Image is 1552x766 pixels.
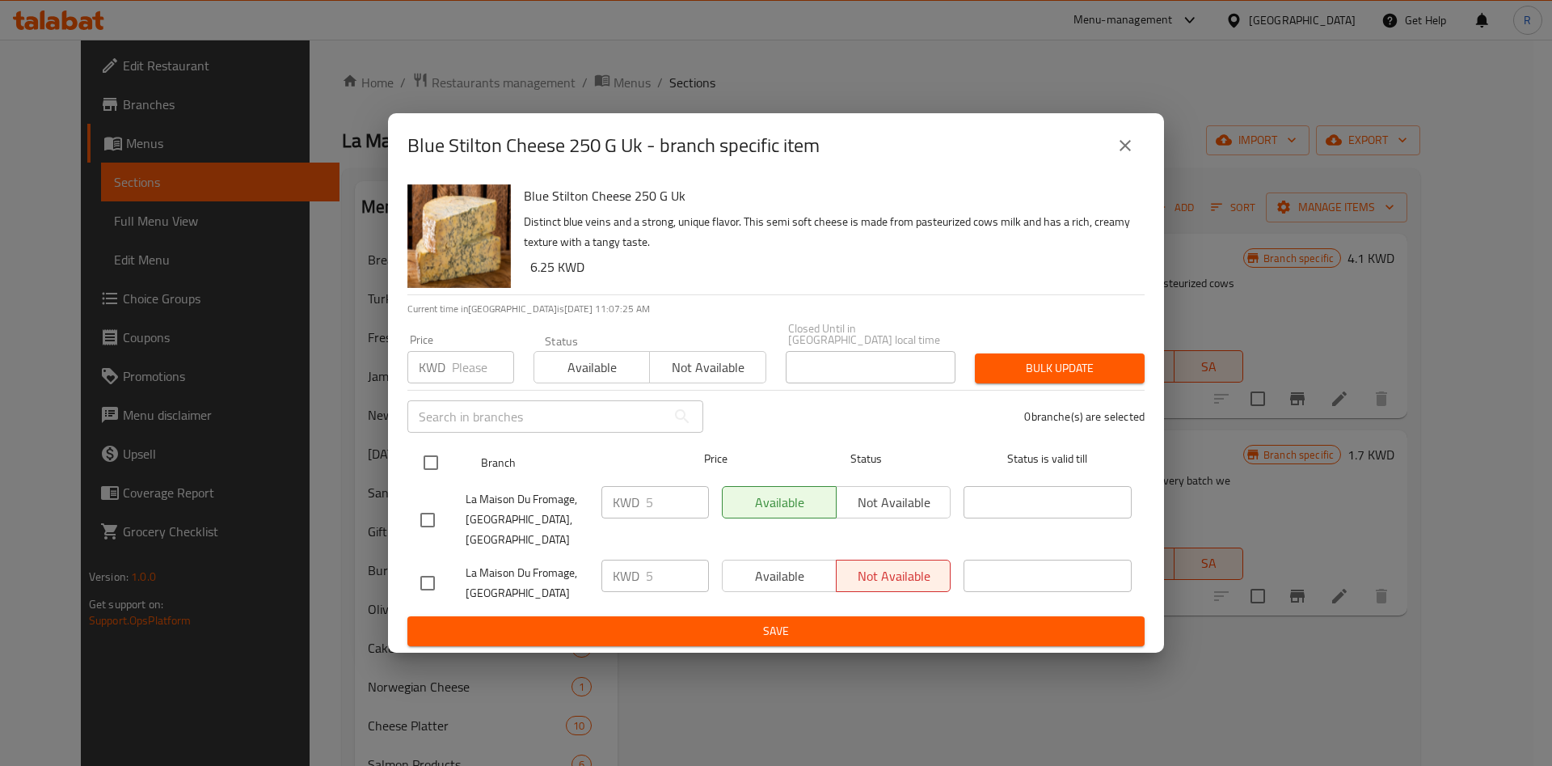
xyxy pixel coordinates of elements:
span: Save [420,621,1132,641]
h2: Blue Stilton Cheese 250 G Uk - branch specific item [407,133,820,159]
p: KWD [613,493,639,512]
span: Status [782,449,951,469]
button: Bulk update [975,353,1145,383]
input: Please enter price [646,560,709,592]
input: Please enter price [646,486,709,518]
img: Blue Stilton Cheese 250 G Uk [407,184,511,288]
span: La Maison Du Fromage, [GEOGRAPHIC_DATA] [466,563,588,603]
p: Distinct blue veins and a strong, unique flavor. This semi soft cheese is made from pasteurized c... [524,212,1132,252]
button: Save [407,616,1145,646]
input: Please enter price [452,351,514,383]
span: Bulk update [988,358,1132,379]
button: close [1106,126,1145,165]
span: Price [662,449,770,469]
span: Not available [656,356,759,379]
button: Available [533,351,650,383]
span: Branch [481,453,649,473]
p: Current time in [GEOGRAPHIC_DATA] is [DATE] 11:07:25 AM [407,302,1145,316]
h6: Blue Stilton Cheese 250 G Uk [524,184,1132,207]
h6: 6.25 KWD [530,256,1132,278]
span: Status is valid till [964,449,1132,469]
p: KWD [613,566,639,586]
button: Not available [649,351,765,383]
input: Search in branches [407,400,666,433]
p: KWD [419,358,445,377]
span: La Maison Du Fromage, [GEOGRAPHIC_DATA],[GEOGRAPHIC_DATA] [466,489,588,550]
span: Available [541,356,643,379]
p: 0 branche(s) are selected [1024,408,1145,425]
